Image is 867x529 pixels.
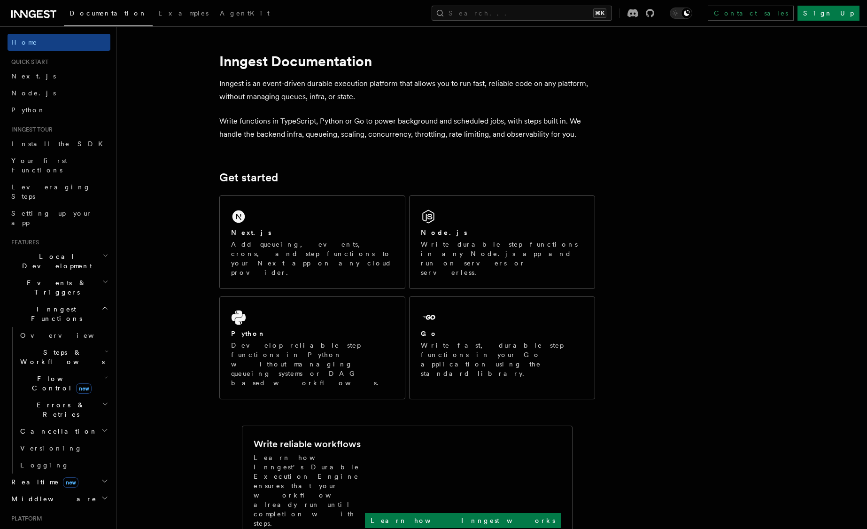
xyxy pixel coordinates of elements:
p: Learn how Inngest's Durable Execution Engine ensures that your workflow already run until complet... [254,453,365,528]
span: Leveraging Steps [11,183,91,200]
a: Learn how Inngest works [365,513,561,528]
button: Cancellation [16,423,110,440]
h2: Next.js [231,228,271,237]
span: new [63,477,78,488]
a: PythonDevelop reliable step functions in Python without managing queueing systems or DAG based wo... [219,296,405,399]
a: AgentKit [214,3,275,25]
span: Steps & Workflows [16,348,105,366]
span: Features [8,239,39,246]
button: Search...⌘K [432,6,612,21]
p: Write functions in TypeScript, Python or Go to power background and scheduled jobs, with steps bu... [219,115,595,141]
a: Documentation [64,3,153,26]
span: Flow Control [16,374,103,393]
span: Logging [20,461,69,469]
span: Setting up your app [11,210,92,226]
span: Examples [158,9,209,17]
span: Home [11,38,38,47]
button: Flow Controlnew [16,370,110,397]
span: Platform [8,515,42,522]
a: Versioning [16,440,110,457]
button: Inngest Functions [8,301,110,327]
a: Contact sales [708,6,794,21]
span: Documentation [70,9,147,17]
h2: Go [421,329,438,338]
span: Errors & Retries [16,400,102,419]
a: Node.js [8,85,110,101]
span: Install the SDK [11,140,108,148]
a: Python [8,101,110,118]
a: Install the SDK [8,135,110,152]
p: Learn how Inngest works [371,516,555,525]
kbd: ⌘K [593,8,606,18]
span: Events & Triggers [8,278,102,297]
a: Next.jsAdd queueing, events, crons, and step functions to your Next app on any cloud provider. [219,195,405,289]
span: Realtime [8,477,78,487]
a: GoWrite fast, durable step functions in your Go application using the standard library. [409,296,595,399]
p: Write fast, durable step functions in your Go application using the standard library. [421,341,583,378]
a: Sign Up [797,6,859,21]
h2: Write reliable workflows [254,437,361,451]
a: Leveraging Steps [8,179,110,205]
a: Logging [16,457,110,474]
p: Inngest is an event-driven durable execution platform that allows you to run fast, reliable code ... [219,77,595,103]
a: Next.js [8,68,110,85]
div: Inngest Functions [8,327,110,474]
span: Your first Functions [11,157,67,174]
button: Local Development [8,248,110,274]
button: Middleware [8,490,110,507]
a: Your first Functions [8,152,110,179]
a: Setting up your app [8,205,110,231]
button: Steps & Workflows [16,344,110,370]
h1: Inngest Documentation [219,53,595,70]
span: Inngest tour [8,126,53,133]
button: Realtimenew [8,474,110,490]
span: AgentKit [220,9,270,17]
p: Write durable step functions in any Node.js app and run on servers or serverless. [421,240,583,277]
p: Develop reliable step functions in Python without managing queueing systems or DAG based workflows. [231,341,394,388]
h2: Python [231,329,266,338]
span: Node.js [11,89,56,97]
span: Quick start [8,58,48,66]
span: new [76,383,92,394]
span: Inngest Functions [8,304,101,323]
span: Python [11,106,46,114]
span: Cancellation [16,427,98,436]
span: Next.js [11,72,56,80]
h2: Node.js [421,228,467,237]
a: Home [8,34,110,51]
a: Examples [153,3,214,25]
button: Events & Triggers [8,274,110,301]
button: Errors & Retries [16,397,110,423]
button: Toggle dark mode [670,8,692,19]
span: Local Development [8,252,102,271]
a: Node.jsWrite durable step functions in any Node.js app and run on servers or serverless. [409,195,595,289]
span: Middleware [8,494,97,504]
span: Overview [20,332,117,339]
a: Get started [219,171,278,184]
p: Add queueing, events, crons, and step functions to your Next app on any cloud provider. [231,240,394,277]
span: Versioning [20,444,82,452]
a: Overview [16,327,110,344]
